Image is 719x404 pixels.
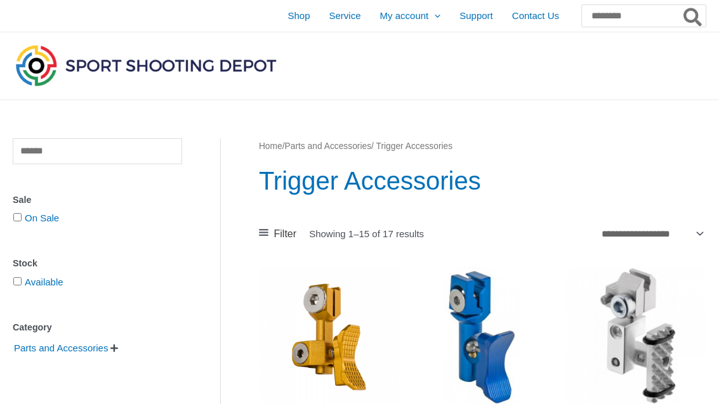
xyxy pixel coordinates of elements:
[274,225,297,244] span: Filter
[259,141,282,151] a: Home
[597,224,706,243] select: Shop order
[13,254,182,273] div: Stock
[25,277,63,287] a: Available
[309,229,424,238] p: Showing 1–15 of 17 results
[681,5,706,27] button: Search
[13,342,109,353] a: Parts and Accessories
[13,337,109,359] span: Parts and Accessories
[285,141,372,151] a: Parts and Accessories
[259,163,706,199] h1: Trigger Accessories
[25,212,59,223] a: On Sale
[13,42,279,89] img: Sport Shooting Depot
[259,225,296,244] a: Filter
[13,277,22,285] input: Available
[259,138,706,155] nav: Breadcrumb
[13,213,22,221] input: On Sale
[110,344,118,353] span: 
[13,191,182,209] div: Sale
[13,318,182,337] div: Category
